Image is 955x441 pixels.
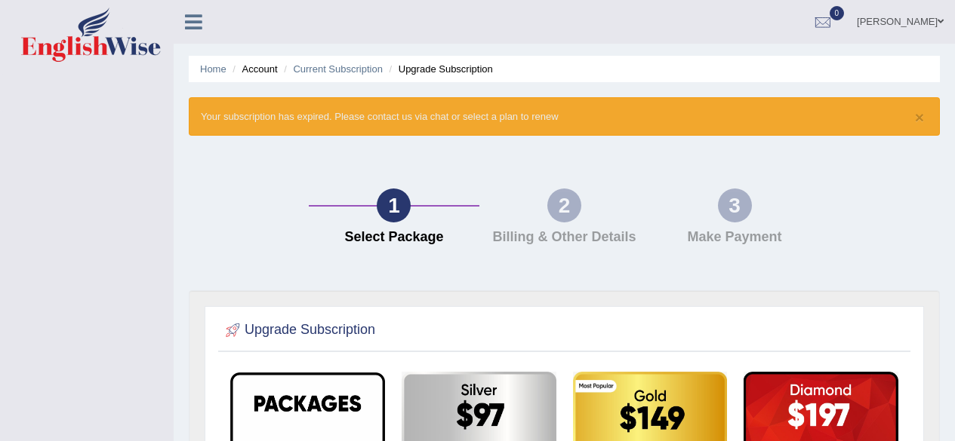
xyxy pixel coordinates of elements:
[189,97,940,136] div: Your subscription has expired. Please contact us via chat or select a plan to renew
[222,319,375,341] h2: Upgrade Subscription
[293,63,383,75] a: Current Subscription
[915,109,924,125] button: ×
[200,63,226,75] a: Home
[386,62,493,76] li: Upgrade Subscription
[830,6,845,20] span: 0
[657,230,812,245] h4: Make Payment
[229,62,277,76] li: Account
[718,188,752,222] div: 3
[377,188,411,222] div: 1
[547,188,581,222] div: 2
[487,230,642,245] h4: Billing & Other Details
[316,230,472,245] h4: Select Package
